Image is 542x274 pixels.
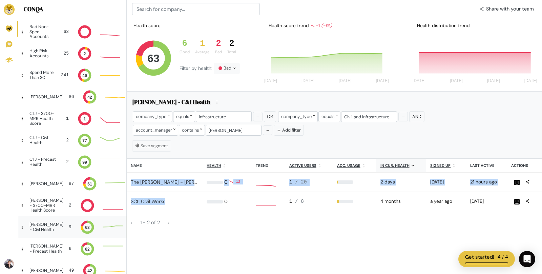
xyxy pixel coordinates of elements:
div: 2 [62,159,69,165]
span: - [143,219,146,226]
div: Average [195,49,210,55]
u: Signed up [430,163,451,168]
a: CTJ - Precast Health 2 99 [18,151,126,173]
tspan: [DATE] [524,78,537,83]
a: [PERSON_NAME] - Precast Health 6 82 [18,238,126,260]
a: The [PERSON_NAME] - [PERSON_NAME] on behalf of Ōtaki to North [PERSON_NAME] – Southern Alliance [131,179,370,185]
div: CTJ - C&I Health [29,135,55,145]
span: 1 [140,219,143,226]
div: Bad [215,49,222,55]
div: 2 [215,39,222,49]
div: 2 [60,137,69,143]
img: Brand [4,4,15,15]
u: In cur. health [380,163,410,168]
th: Trend [252,159,285,173]
div: 2 [69,202,71,209]
div: Spend More Than $0 [29,70,56,80]
div: 86 [69,94,74,100]
div: 2025-10-01 07:02am [470,198,503,205]
h5: [PERSON_NAME] - C&I Health [132,98,210,108]
a: CTJ - C&I Health 2 77 [18,130,126,151]
tspan: [DATE] [376,78,389,83]
u: Acc. Usage [337,163,360,168]
a: [PERSON_NAME] 97 61 [18,173,126,195]
div: 5% [337,180,372,184]
div: equals [318,111,340,122]
div: -12 [233,179,241,186]
div: Good [180,49,190,55]
div: 2025-06-02 12:00am [380,198,422,205]
div: Bad Non-Spec Accounts [29,24,57,39]
div: 2025-05-21 01:45pm [430,179,462,185]
span: ‹ [131,219,132,226]
span: And [412,114,421,119]
div: -1 [310,22,332,29]
input: Search for company... [132,3,260,15]
a: [PERSON_NAME] - C&I Health 9 63 [18,216,126,238]
a: SCL Civil Works [131,198,165,204]
th: Last active [466,159,507,173]
div: 2 [227,39,236,49]
span: of [151,219,156,226]
div: [PERSON_NAME] - $700+MRR Health Score [29,198,63,213]
nav: page navigation [127,217,542,228]
a: High Risk Accounts 25 2 [18,43,126,64]
div: [PERSON_NAME] [29,95,63,99]
a: [PERSON_NAME] - $700+MRR Health Score 2 [18,195,126,216]
div: account_manager [133,125,178,135]
button: Add filter [274,125,304,135]
a: Bad Non-Spec Accounts 63 [18,21,126,43]
a: Spend More Than $0 341 46 [18,64,126,86]
th: Actions [507,159,542,173]
div: 97 [69,180,74,187]
button: Save segment [132,140,171,151]
tspan: [DATE] [450,78,463,83]
div: 2025-10-06 12:00am [380,179,422,185]
div: Open Intercom Messenger [519,251,535,267]
div: 49 [69,267,74,274]
a: CTJ - $700+ MRR Health Score 1 1 [18,108,126,130]
div: [PERSON_NAME] - C&I Health [29,222,63,232]
span: › [168,219,169,226]
div: 1 [289,179,329,186]
div: 2025-10-06 03:48pm [470,179,503,185]
div: equals [173,111,195,122]
div: 25 [61,50,69,57]
span: 2 [147,219,151,226]
div: 2024-08-12 09:53am [430,198,462,205]
div: 63 [63,28,69,35]
tspan: [DATE] [487,78,500,83]
span: 2 [157,219,160,226]
span: Filter by health: [180,65,214,71]
button: And [409,111,424,122]
span: / 8 [295,199,304,204]
i: (-1%) [321,23,332,28]
div: [PERSON_NAME] - Precast Health [29,244,63,254]
div: Health score [132,21,162,31]
div: 13% [337,200,372,203]
div: CTJ - $700+ MRR Health Score [29,111,58,126]
tspan: [DATE] [413,78,425,83]
div: 6 [69,246,71,252]
div: 9 [69,224,71,230]
div: Bad [214,63,240,74]
div: 0 [224,179,228,186]
span: / 20 [295,179,307,185]
div: Total [227,49,236,55]
span: Or [267,114,273,119]
u: Active users [289,163,316,168]
th: Name [127,159,203,173]
div: 1 [64,115,69,122]
img: Avatar [4,259,14,269]
u: Health [207,163,221,168]
tspan: [DATE] [301,78,314,83]
div: Get started! [465,253,494,261]
div: CTJ - Precast Health [29,157,56,167]
div: 341 [61,72,69,78]
div: company_type [133,111,172,122]
div: 4 / 4 [498,253,508,261]
div: 1 [289,198,329,206]
div: [PERSON_NAME] [29,268,63,273]
div: High Risk Accounts [29,48,56,58]
div: company_type [278,111,318,122]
